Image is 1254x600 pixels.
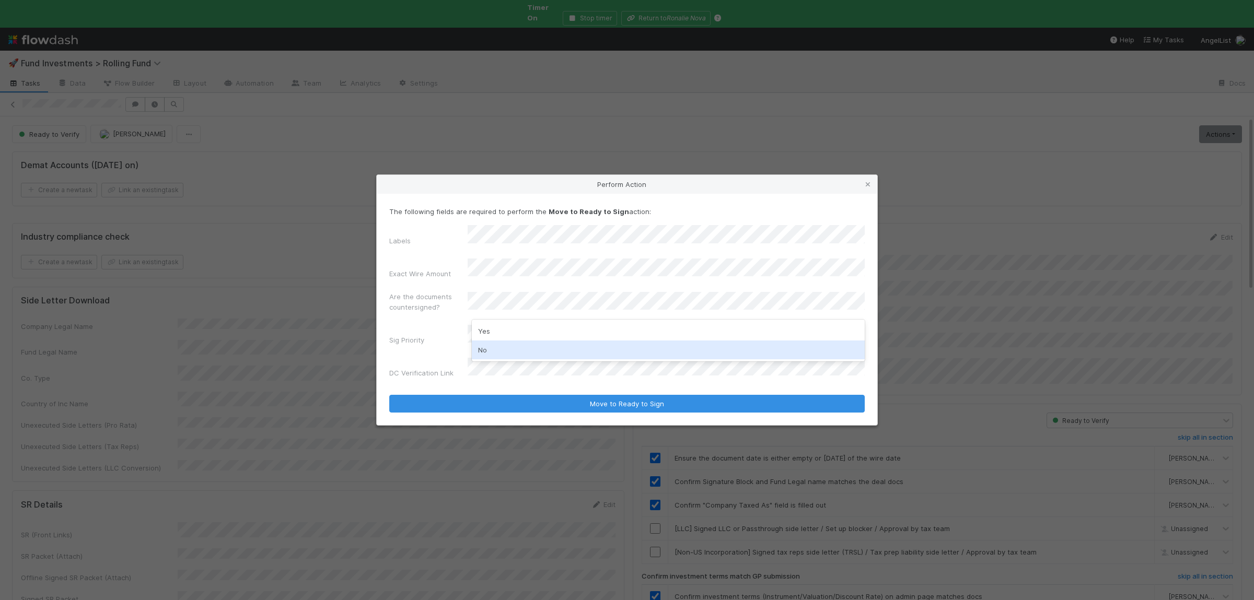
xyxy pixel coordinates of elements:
[389,368,454,378] label: DC Verification Link
[389,395,865,413] button: Move to Ready to Sign
[389,206,865,217] p: The following fields are required to perform the action:
[377,175,877,194] div: Perform Action
[389,291,468,312] label: Are the documents countersigned?
[472,340,865,359] div: No
[389,335,424,345] label: Sig Priority
[472,322,865,340] div: Yes
[389,268,451,279] label: Exact Wire Amount
[389,236,411,246] label: Labels
[549,207,629,216] strong: Move to Ready to Sign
